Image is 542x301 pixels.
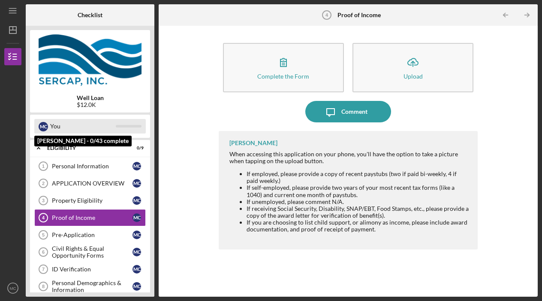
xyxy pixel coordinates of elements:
button: Complete the Form [223,43,344,92]
tspan: 7 [42,267,45,272]
div: M C [132,248,141,256]
a: 3Property EligibilityMC [34,192,146,209]
img: Product logo [30,34,150,86]
button: MC [4,280,21,297]
a: 6Civil Rights & Equal Opportunity FormsMC [34,243,146,261]
div: When accessing this application on your phone, you'll have the option to take a picture when tapp... [229,151,470,164]
a: 1Personal InformationMC [34,158,146,175]
tspan: 4 [325,12,328,18]
div: M C [132,179,141,188]
b: Proof of Income [337,12,381,18]
div: You [50,119,116,134]
b: Well Loan [77,94,104,101]
tspan: 8 [42,284,45,289]
tspan: 2 [42,181,45,186]
div: Civil Rights & Equal Opportunity Forms [52,245,132,259]
div: M C [132,282,141,291]
div: Comment [341,101,367,122]
div: 0 / 9 [128,146,144,151]
div: Personal Demographics & Information [52,280,132,293]
div: Complete the Form [257,73,309,79]
tspan: 1 [42,164,45,169]
div: M C [132,231,141,239]
div: APPLICATION OVERVIEW [52,180,132,187]
b: Checklist [78,12,102,18]
div: Proof of Income [52,214,132,221]
tspan: 5 [42,232,45,237]
tspan: 6 [42,249,45,255]
div: ID Verification [52,266,132,273]
div: M C [132,265,141,274]
div: M C [132,196,141,205]
li: If receiving Social Security, Disability, SNAP/EBT, Food Stamps, etc., please provide a copy of t... [247,205,470,219]
li: If you are choosing to list child support, or alimony as income, please include award documentati... [247,219,470,233]
div: Upload [403,73,423,79]
button: Comment [305,101,391,122]
li: If unemployed, please comment N/A. [247,198,470,205]
div: M C [132,213,141,222]
li: If employed, please provide a copy of recent paystubs (two if paid bi-weekly, 4 if paid weekly.) [247,170,470,184]
text: MC [10,286,16,291]
div: Pre-Application [52,231,132,238]
li: If self-employed, please provide two years of your most recent tax forms (like a 1040) and curren... [247,184,470,198]
a: 4Proof of IncomeMC [34,209,146,226]
a: 2APPLICATION OVERVIEWMC [34,175,146,192]
div: [PERSON_NAME] [229,140,277,146]
a: 5Pre-ApplicationMC [34,226,146,243]
div: Property Eligibility [52,197,132,204]
div: Eligibility [47,146,122,151]
div: M C [39,122,48,131]
button: Upload [352,43,473,92]
div: $12.0K [77,101,104,108]
tspan: 3 [42,198,45,203]
div: M C [132,162,141,170]
tspan: 4 [42,215,45,220]
div: Personal Information [52,163,132,170]
a: 7ID VerificationMC [34,261,146,278]
a: 8Personal Demographics & InformationMC [34,278,146,295]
